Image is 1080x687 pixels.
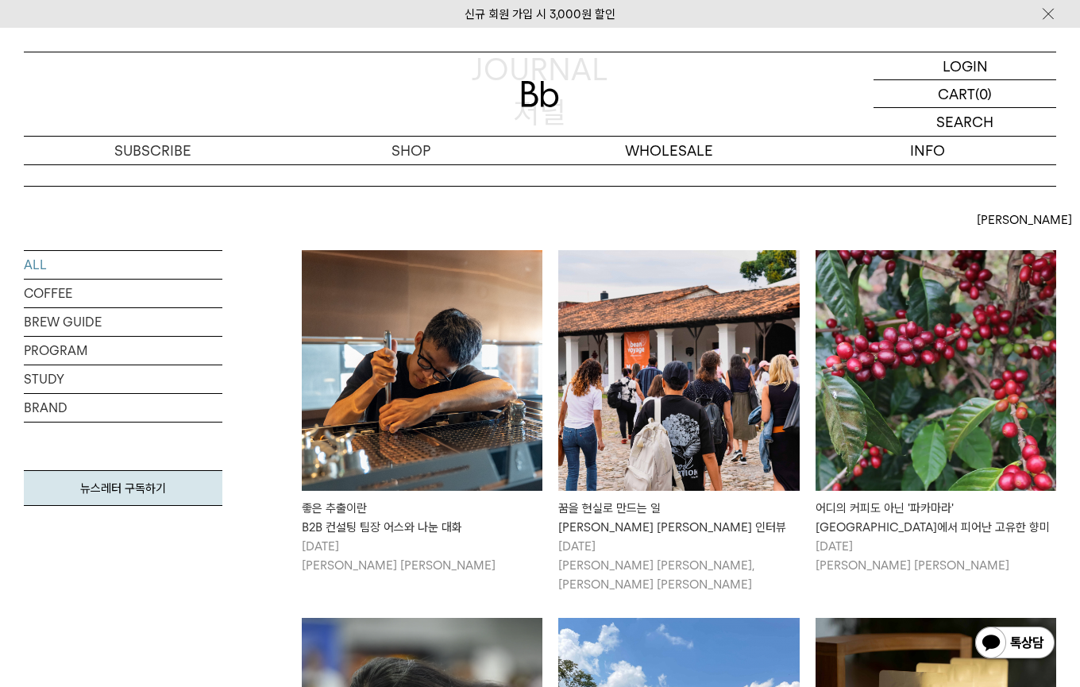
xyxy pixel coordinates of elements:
[465,7,615,21] a: 신규 회원 가입 시 3,000원 할인
[558,250,799,594] a: 꿈을 현실로 만드는 일빈보야지 탁승희 대표 인터뷰 꿈을 현실로 만드는 일[PERSON_NAME] [PERSON_NAME] 인터뷰 [DATE][PERSON_NAME] [PERS...
[974,625,1056,663] img: 카카오톡 채널 1:1 채팅 버튼
[24,394,222,422] a: BRAND
[24,337,222,365] a: PROGRAM
[558,499,799,537] div: 꿈을 현실로 만드는 일 [PERSON_NAME] [PERSON_NAME] 인터뷰
[24,280,222,307] a: COFFEE
[816,499,1056,537] div: 어디의 커피도 아닌 '파카마라' [GEOGRAPHIC_DATA]에서 피어난 고유한 향미
[521,81,559,107] img: 로고
[24,251,222,279] a: ALL
[874,52,1056,80] a: LOGIN
[936,108,993,136] p: SEARCH
[816,537,1056,575] p: [DATE] [PERSON_NAME] [PERSON_NAME]
[24,470,222,506] a: 뉴스레터 구독하기
[24,365,222,393] a: STUDY
[874,80,1056,108] a: CART (0)
[977,210,1072,230] span: [PERSON_NAME]
[938,80,975,107] p: CART
[975,80,992,107] p: (0)
[798,137,1056,164] p: INFO
[558,537,799,594] p: [DATE] [PERSON_NAME] [PERSON_NAME], [PERSON_NAME] [PERSON_NAME]
[558,250,799,491] img: 꿈을 현실로 만드는 일빈보야지 탁승희 대표 인터뷰
[540,137,798,164] p: WHOLESALE
[816,250,1056,491] img: 어디의 커피도 아닌 '파카마라'엘살바도르에서 피어난 고유한 향미
[24,137,282,164] a: SUBSCRIBE
[302,499,542,537] div: 좋은 추출이란 B2B 컨설팅 팀장 어스와 나눈 대화
[943,52,988,79] p: LOGIN
[302,250,542,575] a: 좋은 추출이란B2B 컨설팅 팀장 어스와 나눈 대화 좋은 추출이란B2B 컨설팅 팀장 어스와 나눈 대화 [DATE][PERSON_NAME] [PERSON_NAME]
[302,537,542,575] p: [DATE] [PERSON_NAME] [PERSON_NAME]
[282,137,540,164] a: SHOP
[24,308,222,336] a: BREW GUIDE
[302,250,542,491] img: 좋은 추출이란B2B 컨설팅 팀장 어스와 나눈 대화
[816,250,1056,575] a: 어디의 커피도 아닌 '파카마라'엘살바도르에서 피어난 고유한 향미 어디의 커피도 아닌 '파카마라'[GEOGRAPHIC_DATA]에서 피어난 고유한 향미 [DATE][PERSON...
